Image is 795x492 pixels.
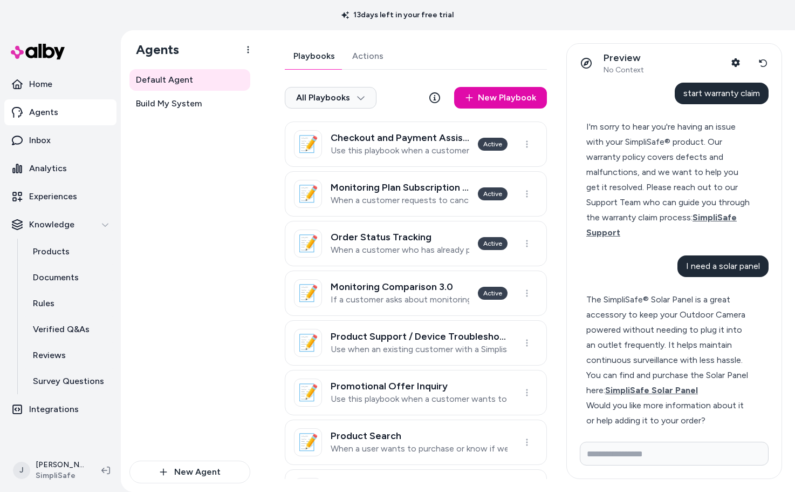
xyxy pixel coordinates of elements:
img: alby Logo [11,44,65,59]
p: Products [33,245,70,258]
a: Analytics [4,156,116,181]
span: SimpliSafe Solar Panel [605,385,698,395]
div: Active [478,138,508,151]
div: 📝 [294,130,322,158]
a: Reviews [22,342,116,368]
h3: Monitoring Plan Subscription Change [331,182,469,193]
h3: Product Search [331,430,508,441]
div: 📝 [294,230,322,258]
a: Verified Q&As [22,316,116,342]
p: Use this playbook when a customer wants to know how to get the best deal or promo available. [331,394,508,405]
a: 📝Order Status TrackingWhen a customer who has already purchased a system wants to track or change... [285,221,547,266]
button: All Playbooks [285,87,376,109]
div: Would you like more information about it or help adding it to your order? [586,398,753,428]
div: 📝 [294,329,322,357]
span: I need a solar panel [686,261,760,271]
span: No Context [604,65,644,75]
a: Agents [4,99,116,125]
p: Verified Q&As [33,323,90,336]
div: The SimpliSafe® Solar Panel is a great accessory to keep your Outdoor Camera powered without need... [586,292,753,368]
div: Active [478,287,508,300]
a: Documents [22,265,116,291]
p: When a customer requests to cancel, downgrade, upgrade, suspend or change their monitoring plan s... [331,195,469,206]
p: Experiences [29,190,77,203]
p: Inbox [29,134,51,147]
button: J[PERSON_NAME]SimpliSafe [6,453,93,488]
span: SimpliSafe [36,470,84,481]
p: Use this playbook when a customer is having trouble completing the checkout process to purchase t... [331,145,469,156]
div: 📝 [294,279,322,307]
p: Rules [33,297,54,310]
p: Preview [604,52,644,64]
input: Write your prompt here [580,442,769,466]
span: All Playbooks [296,92,365,103]
span: start warranty claim [683,88,760,98]
div: 📝 [294,428,322,456]
p: When a customer who has already purchased a system wants to track or change the status of their e... [331,245,469,255]
p: When a user wants to purchase or know if we sell a specific product. [331,443,508,454]
a: 📝Monitoring Comparison 3.0If a customer asks about monitoring plan options, what monitoring plans... [285,271,547,316]
a: 📝Product SearchWhen a user wants to purchase or know if we sell a specific product. [285,420,547,465]
h1: Agents [127,42,179,58]
a: Products [22,239,116,265]
p: Integrations [29,403,79,416]
a: Build My System [129,93,250,114]
a: 📝Promotional Offer InquiryUse this playbook when a customer wants to know how to get the best dea... [285,370,547,415]
a: Home [4,71,116,97]
h3: Promotional Offer Inquiry [331,381,508,392]
button: New Agent [129,461,250,483]
h3: Checkout and Payment Assistance [331,132,469,143]
span: J [13,462,30,479]
a: New Playbook [454,87,547,109]
div: 📝 [294,379,322,407]
h3: Order Status Tracking [331,232,469,242]
p: Use when an existing customer with a Simplisafe system is having trouble getting a specific devic... [331,344,508,355]
p: Home [29,78,52,91]
p: 13 days left in your free trial [335,10,460,21]
p: If a customer asks about monitoring plan options, what monitoring plans are available, or monitor... [331,294,469,305]
button: Actions [344,43,392,69]
span: Default Agent [136,73,193,86]
a: 📝Checkout and Payment AssistanceUse this playbook when a customer is having trouble completing th... [285,122,547,167]
a: Survey Questions [22,368,116,394]
a: Rules [22,291,116,316]
p: [PERSON_NAME] [36,460,84,470]
div: Active [478,187,508,200]
h3: Product Support / Device Troubleshooting [331,331,508,342]
span: Build My System [136,97,202,110]
p: Reviews [33,349,66,362]
div: 📝 [294,180,322,208]
p: Survey Questions [33,375,104,388]
p: Documents [33,271,79,284]
div: You can find and purchase the Solar Panel here: [586,368,753,398]
span: I'm sorry to hear you're having an issue with your SimpliSafe® product. Our warranty policy cover... [586,122,750,238]
button: Playbooks [285,43,344,69]
a: 📝Product Support / Device TroubleshootingUse when an existing customer with a Simplisafe system i... [285,320,547,366]
p: Analytics [29,162,67,175]
div: Active [478,237,508,250]
a: Inbox [4,127,116,153]
button: Knowledge [4,212,116,238]
a: 📝Monitoring Plan Subscription ChangeWhen a customer requests to cancel, downgrade, upgrade, suspe... [285,171,547,217]
p: Knowledge [29,218,74,231]
a: Default Agent [129,69,250,91]
p: Agents [29,106,58,119]
a: Integrations [4,396,116,422]
a: Experiences [4,184,116,210]
h3: Monitoring Comparison 3.0 [331,281,469,292]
